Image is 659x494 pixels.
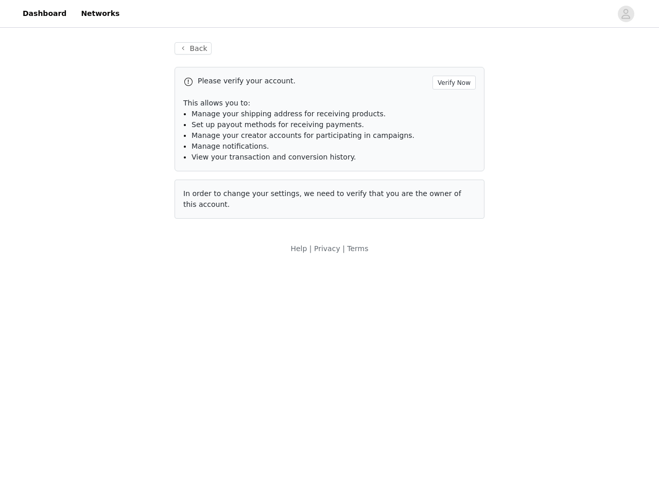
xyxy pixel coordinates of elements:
[621,6,631,22] div: avatar
[192,120,364,129] span: Set up payout methods for receiving payments.
[198,76,428,86] p: Please verify your account.
[290,244,307,253] a: Help
[75,2,126,25] a: Networks
[314,244,340,253] a: Privacy
[192,131,414,139] span: Manage your creator accounts for participating in campaigns.
[192,110,386,118] span: Manage your shipping address for receiving products.
[183,189,461,208] span: In order to change your settings, we need to verify that you are the owner of this account.
[347,244,368,253] a: Terms
[192,142,269,150] span: Manage notifications.
[183,98,476,109] p: This allows you to:
[175,42,212,55] button: Back
[342,244,345,253] span: |
[432,76,476,90] button: Verify Now
[309,244,312,253] span: |
[192,153,356,161] span: View your transaction and conversion history.
[16,2,73,25] a: Dashboard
